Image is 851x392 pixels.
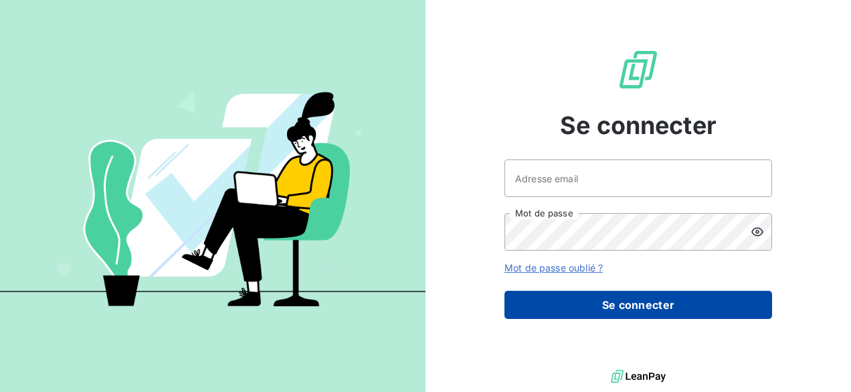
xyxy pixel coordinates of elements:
img: Logo LeanPay [617,48,660,91]
span: Se connecter [560,107,717,143]
button: Se connecter [504,291,772,319]
input: placeholder [504,159,772,197]
img: logo [611,367,666,387]
a: Mot de passe oublié ? [504,262,603,273]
